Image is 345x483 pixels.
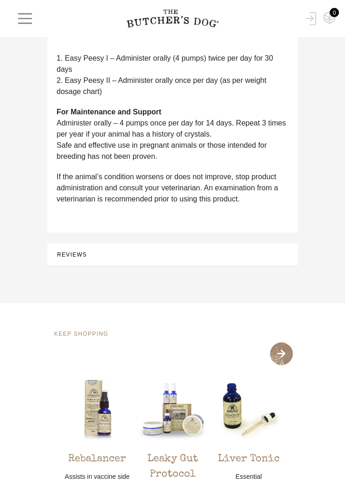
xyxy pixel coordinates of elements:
[323,11,336,24] img: TBD_Cart-Empty.png
[54,331,291,337] h4: KEEP SHOPPING
[57,107,288,162] p: Administer orally – 4 pumps once per day for 14 days. Repeat 3 times per year if your animal has ...
[270,342,293,365] span: Next
[57,108,161,116] strong: For Maintenance and Support
[218,445,280,467] div: Liver Tonic
[57,53,288,97] p: 1. Easy Peesy I – Administer orally (4 pumps) twice per day for 30 days 2. Easy Peesy II – Admini...
[137,445,208,483] div: Leaky Gut Protocol
[330,8,339,17] div: 0
[219,342,242,365] span: Previous
[57,171,288,205] p: If the animal’s condition worsens or does not improve, stop product administration and consult yo...
[68,445,126,467] div: Rebalancer
[137,374,208,445] img: TBD_ABA_Leaky-Gut-Protocol.jpg
[57,249,288,260] button: REVIEWS
[213,374,284,445] img: TBD_ABA_Liver-Tonic.jpg
[62,374,133,445] img: TBD_ABA_Rebalancer-1.jpg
